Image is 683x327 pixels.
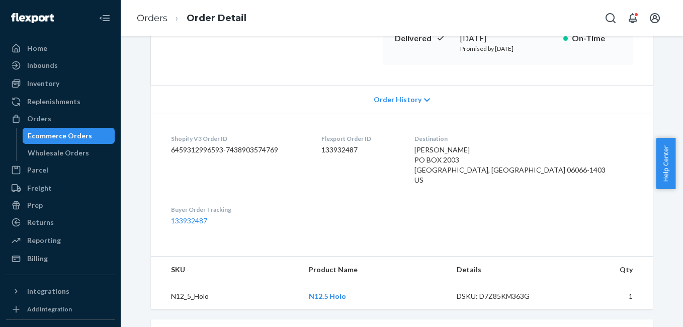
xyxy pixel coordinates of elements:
[95,8,115,28] button: Close Navigation
[6,214,115,230] a: Returns
[171,134,305,143] dt: Shopify V3 Order ID
[27,217,54,227] div: Returns
[6,197,115,213] a: Prep
[6,111,115,127] a: Orders
[27,43,47,53] div: Home
[28,148,89,158] div: Wholesale Orders
[572,33,621,44] p: On-Time
[460,33,555,44] div: [DATE]
[309,292,346,300] a: N12.5 Holo
[27,305,72,313] div: Add Integration
[129,4,254,33] ol: breadcrumbs
[27,78,59,89] div: Inventory
[23,145,115,161] a: Wholesale Orders
[321,134,398,143] dt: Flexport Order ID
[6,75,115,92] a: Inventory
[27,286,69,296] div: Integrations
[460,44,555,53] p: Promised by [DATE]
[171,145,305,155] dd: 6459312996593-7438903574769
[187,13,246,24] a: Order Detail
[301,257,449,283] th: Product Name
[601,8,621,28] button: Open Search Box
[457,291,551,301] div: DSKU: D7Z85KM363G
[27,97,80,107] div: Replenishments
[27,235,61,246] div: Reporting
[559,283,653,310] td: 1
[27,183,52,193] div: Freight
[171,205,305,214] dt: Buyer Order Tracking
[395,33,452,44] p: Delivered
[6,303,115,315] a: Add Integration
[559,257,653,283] th: Qty
[6,251,115,267] a: Billing
[374,95,421,105] span: Order History
[27,114,51,124] div: Orders
[6,57,115,73] a: Inbounds
[321,145,398,155] dd: 133932487
[171,216,207,225] a: 133932487
[151,257,301,283] th: SKU
[6,94,115,110] a: Replenishments
[151,283,301,310] td: N12_5_Holo
[11,13,54,23] img: Flexport logo
[28,131,92,141] div: Ecommerce Orders
[137,13,167,24] a: Orders
[27,254,48,264] div: Billing
[6,283,115,299] button: Integrations
[645,8,665,28] button: Open account menu
[623,8,643,28] button: Open notifications
[414,145,606,184] span: [PERSON_NAME] PO BOX 2003 [GEOGRAPHIC_DATA], [GEOGRAPHIC_DATA] 06066-1403 US
[6,232,115,249] a: Reporting
[656,138,675,189] button: Help Center
[6,40,115,56] a: Home
[27,60,58,70] div: Inbounds
[27,165,48,175] div: Parcel
[27,200,43,210] div: Prep
[449,257,559,283] th: Details
[6,180,115,196] a: Freight
[23,128,115,144] a: Ecommerce Orders
[414,134,633,143] dt: Destination
[6,162,115,178] a: Parcel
